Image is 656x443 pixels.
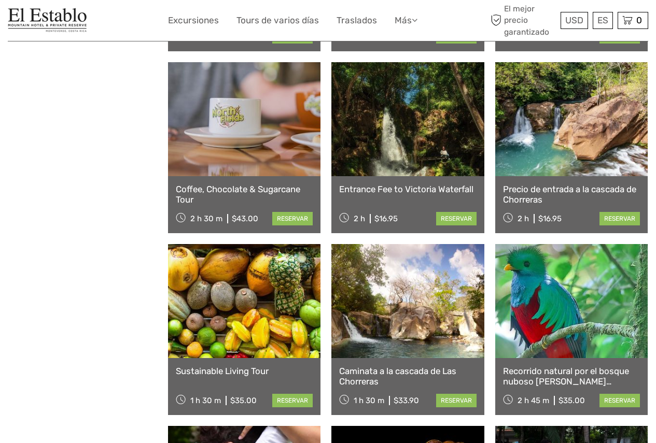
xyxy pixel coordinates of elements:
[272,394,313,407] a: reservar
[436,212,477,225] a: reservar
[8,8,88,33] img: El Establo Mountain Hotel
[339,366,476,387] a: Caminata a la cascada de Las Chorreras
[354,214,365,223] span: 2 h
[503,366,640,387] a: Recorrido natural por el bosque nuboso [PERSON_NAME][GEOGRAPHIC_DATA]
[538,214,562,223] div: $16.95
[190,396,221,405] span: 1 h 30 m
[236,13,319,28] a: Tours de varios días
[565,15,583,25] span: USD
[176,366,313,376] a: Sustainable Living Tour
[635,15,644,25] span: 0
[190,214,222,223] span: 2 h 30 m
[374,214,398,223] div: $16.95
[593,12,613,29] div: ES
[176,184,313,205] a: Coffee, Chocolate & Sugarcane Tour
[168,13,219,28] a: Excursiones
[599,394,640,407] a: reservar
[599,212,640,225] a: reservar
[230,396,257,405] div: $35.00
[232,214,258,223] div: $43.00
[436,394,477,407] a: reservar
[272,212,313,225] a: reservar
[503,184,640,205] a: Precio de entrada a la cascada de Chorreras
[518,396,549,405] span: 2 h 45 m
[559,396,585,405] div: $35.00
[488,3,558,38] span: El mejor precio garantizado
[394,396,419,405] div: $33.90
[339,184,476,194] a: Entrance Fee to Victoria Waterfall
[518,214,529,223] span: 2 h
[337,13,377,28] a: Traslados
[395,13,417,28] a: Más
[354,396,384,405] span: 1 h 30 m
